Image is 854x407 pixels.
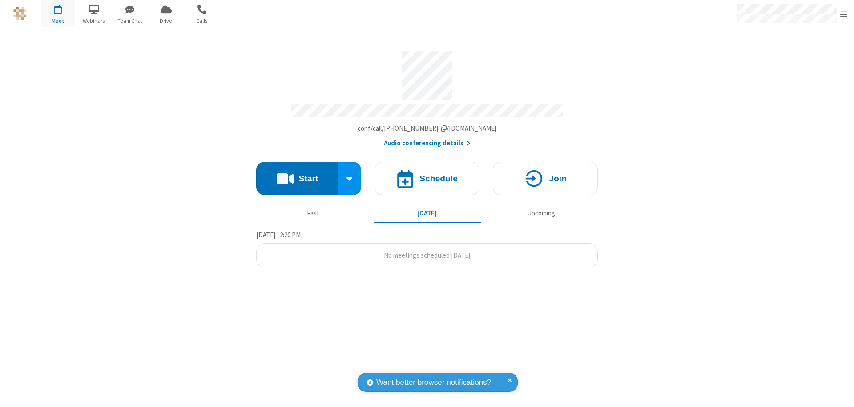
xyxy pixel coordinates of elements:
[298,174,318,183] h4: Start
[358,124,497,134] button: Copy my meeting room linkCopy my meeting room link
[374,205,481,222] button: [DATE]
[256,162,338,195] button: Start
[338,162,362,195] div: Start conference options
[256,230,598,268] section: Today's Meetings
[419,174,458,183] h4: Schedule
[41,17,75,25] span: Meet
[487,205,595,222] button: Upcoming
[77,17,111,25] span: Webinars
[149,17,183,25] span: Drive
[832,384,847,401] iframe: Chat
[358,124,497,132] span: Copy my meeting room link
[113,17,147,25] span: Team Chat
[256,231,301,239] span: [DATE] 12:20 PM
[260,205,367,222] button: Past
[549,174,567,183] h4: Join
[13,7,27,20] img: QA Selenium DO NOT DELETE OR CHANGE
[185,17,219,25] span: Calls
[375,162,479,195] button: Schedule
[384,251,470,259] span: No meetings scheduled [DATE]
[493,162,598,195] button: Join
[376,377,491,388] span: Want better browser notifications?
[384,138,471,148] button: Audio conferencing details
[256,44,598,148] section: Account details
